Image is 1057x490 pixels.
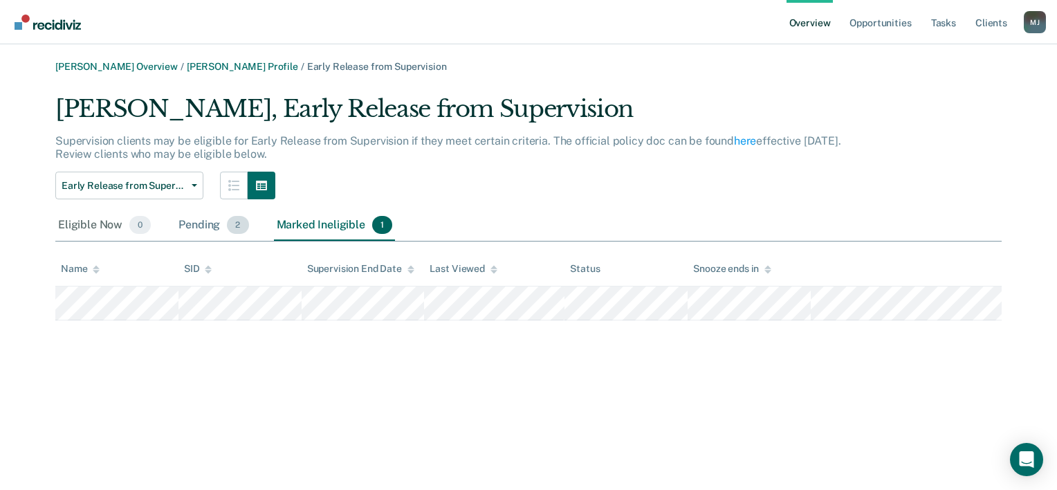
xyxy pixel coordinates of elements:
div: Supervision End Date [307,263,414,275]
img: Recidiviz [15,15,81,30]
div: M J [1024,11,1046,33]
div: Status [570,263,600,275]
span: 1 [372,216,392,234]
a: [PERSON_NAME] Profile [187,61,298,72]
span: / [178,61,187,72]
span: / [298,61,307,72]
button: Early Release from Supervision [55,172,203,199]
div: Pending2 [176,210,251,241]
div: Last Viewed [430,263,497,275]
div: [PERSON_NAME], Early Release from Supervision [55,95,848,134]
div: Name [61,263,100,275]
span: 0 [129,216,151,234]
span: Early Release from Supervision [307,61,447,72]
div: Open Intercom Messenger [1010,443,1043,476]
a: [PERSON_NAME] Overview [55,61,178,72]
button: Profile dropdown button [1024,11,1046,33]
div: Eligible Now0 [55,210,154,241]
a: here [734,134,756,147]
p: Supervision clients may be eligible for Early Release from Supervision if they meet certain crite... [55,134,841,161]
div: SID [184,263,212,275]
span: 2 [227,216,248,234]
span: Early Release from Supervision [62,180,186,192]
div: Marked Ineligible1 [274,210,396,241]
div: Snooze ends in [693,263,771,275]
